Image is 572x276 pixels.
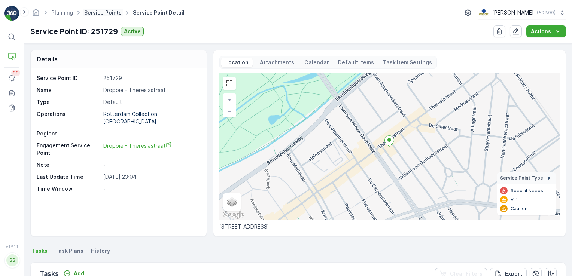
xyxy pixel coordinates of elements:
p: Location [224,59,250,66]
p: - [103,185,199,193]
p: Details [37,55,58,64]
p: Engagement Service Point [37,142,100,157]
p: [DATE] 23:04 [103,173,199,181]
a: View Fullscreen [224,78,235,89]
p: Active [124,28,141,35]
p: 99 [13,70,19,76]
p: - [103,161,199,169]
p: Last Update Time [37,173,100,181]
p: 251729 [103,74,199,82]
p: Service Point ID [37,74,100,82]
span: − [228,108,231,114]
button: Actions [526,25,566,37]
summary: Service Point Type [497,172,556,184]
a: Service Points [84,9,122,16]
p: Time Window [37,185,100,193]
span: v 1.51.1 [4,245,19,249]
a: Droppie - Theresiastraat [103,142,199,157]
p: Attachments [259,59,295,66]
p: Rotterdam Collection, [GEOGRAPHIC_DATA]... [103,111,161,125]
p: Regions [37,130,100,137]
a: Open this area in Google Maps (opens a new window) [221,210,246,220]
p: Actions [531,28,551,35]
a: Zoom In [224,94,235,105]
p: Type [37,98,100,106]
a: Planning [51,9,73,16]
p: Service Point ID: 251729 [30,26,118,37]
img: Google [221,210,246,220]
img: logo [4,6,19,21]
span: History [91,247,110,255]
a: Zoom Out [224,105,235,117]
div: SS [6,254,18,266]
p: Default [103,98,199,106]
button: Active [121,27,144,36]
span: Droppie - Theresiastraat [103,142,172,149]
p: [STREET_ADDRESS] [219,223,560,230]
p: Default Items [338,59,374,66]
span: Tasks [32,247,48,255]
p: VIP [511,197,518,203]
p: Droppie - Theresiastraat [103,86,199,94]
span: Service Point Type [500,175,543,181]
span: Task Plans [55,247,83,255]
p: Task Item Settings [383,59,432,66]
p: Name [37,86,100,94]
p: Calendar [304,59,329,66]
p: Special Needs [511,188,543,194]
img: basis-logo_rgb2x.png [478,9,489,17]
span: + [228,96,231,103]
p: ( +02:00 ) [537,10,556,16]
p: Caution [511,206,527,212]
button: SS [4,251,19,270]
p: [PERSON_NAME] [492,9,534,16]
span: Service Point Detail [131,9,186,16]
p: Note [37,161,100,169]
a: 99 [4,71,19,86]
button: [PERSON_NAME](+02:00) [478,6,566,19]
p: Operations [37,110,100,125]
a: Layers [224,194,240,210]
a: Homepage [32,11,40,18]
